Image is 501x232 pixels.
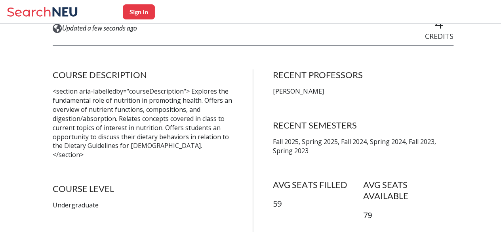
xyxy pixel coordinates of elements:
[363,210,453,221] p: 79
[53,201,233,210] p: Undergraduate
[273,198,363,210] p: 59
[273,137,453,155] p: Fall 2025, Spring 2025, Fall 2024, Spring 2024, Fall 2023, Spring 2023
[363,179,453,202] h4: AVG SEATS AVAILABLE
[123,4,155,19] button: Sign In
[53,183,233,194] h4: COURSE LEVEL
[273,120,453,131] h4: RECENT SEMESTERS
[62,24,137,33] span: Updated a few seconds ago
[53,87,233,159] p: <section aria-labelledby="courseDescription"> Explores the fundamental role of nutrition in promo...
[273,69,453,81] h4: RECENT PROFESSORS
[273,87,453,96] p: [PERSON_NAME]
[53,69,233,81] h4: COURSE DESCRIPTION
[273,179,363,190] h4: AVG SEATS FILLED
[425,31,453,41] span: CREDITS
